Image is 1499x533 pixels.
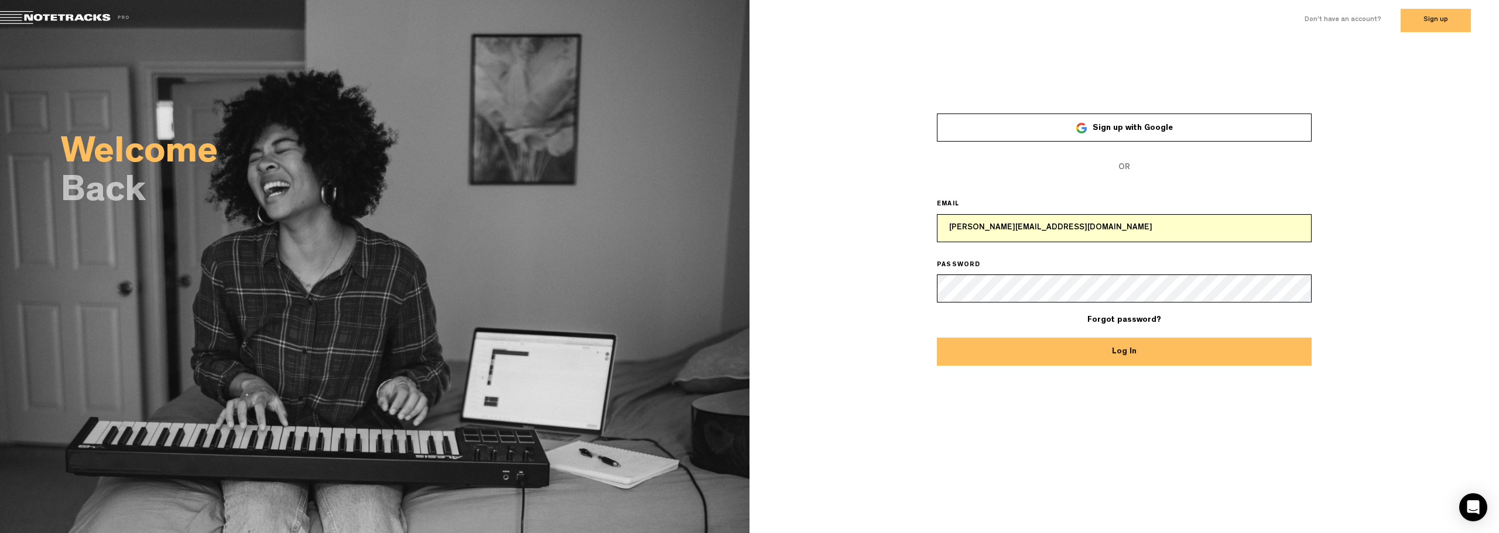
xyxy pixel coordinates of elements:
input: Email [937,214,1312,242]
label: Don't have an account? [1305,15,1381,25]
span: OR [937,153,1312,181]
div: Open Intercom Messenger [1459,493,1487,521]
label: EMAIL [937,200,976,209]
button: Log In [937,338,1312,366]
a: Forgot password? [1087,316,1161,324]
h2: Welcome [61,138,749,171]
h2: Back [61,177,749,209]
label: PASSWORD [937,261,997,270]
span: Sign up with Google [1093,124,1173,132]
button: Sign up [1401,9,1471,32]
